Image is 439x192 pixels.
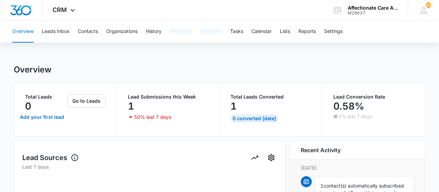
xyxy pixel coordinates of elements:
button: Settings [324,21,343,43]
p: 1 [128,101,134,112]
p: 0.58% [333,101,364,112]
button: Leads Inbox [42,21,70,43]
p: 0% last 7 days [338,114,372,119]
div: account name [348,5,398,11]
button: View Report [249,152,260,163]
button: Organizations [106,21,138,43]
p: Total Leads [25,94,66,99]
p: 0 [25,101,31,112]
p: Total Leads Converted [230,94,311,99]
button: Go to Leads [67,94,106,108]
button: Overview [12,21,34,43]
button: Contacts [78,21,98,43]
p: Last 7 days [22,163,277,170]
p: 1 [230,101,237,112]
a: Go to Leads [67,98,106,104]
p: [DATE] [301,164,414,171]
button: Tasks [230,21,243,43]
button: Reports [298,21,316,43]
button: Calendar [251,21,272,43]
button: Lists [280,21,290,43]
a: Add your first lead [18,109,66,125]
p: 50% last 7 days [134,115,171,120]
button: Settings [266,152,277,163]
button: History [146,21,162,43]
span: CRM [52,6,67,13]
p: Lead Conversion Rate [333,94,414,99]
h1: Overview [14,65,51,75]
p: Lead Submissions this Week [128,94,209,99]
h6: Recent Activity [301,146,341,154]
div: notifications count [426,2,431,8]
h1: Lead Sources [22,153,79,163]
span: 16 [426,2,431,8]
div: 0 Converted [DATE] [230,114,278,123]
div: account id [348,11,398,15]
span: 1 [320,183,323,189]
